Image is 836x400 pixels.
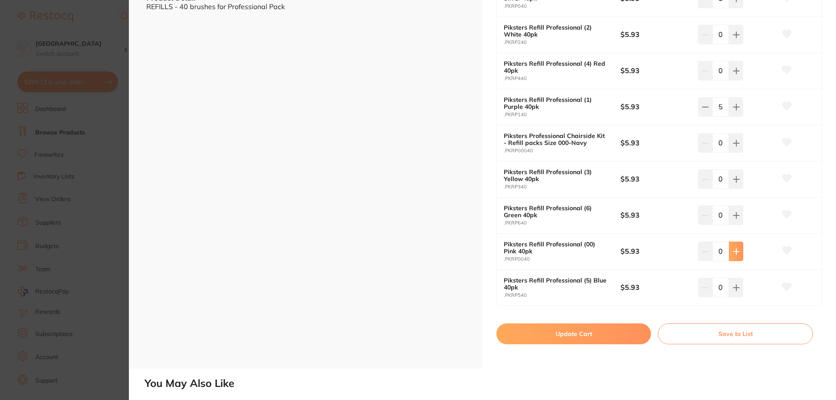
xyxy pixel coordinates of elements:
small: .PKRP00040 [504,148,620,154]
small: .PKRP440 [504,76,620,81]
button: Update Cart [496,323,651,344]
b: $5.93 [620,246,691,256]
b: $5.93 [620,138,691,148]
b: Piksters Refill Professional (2) White 40pk [504,24,609,38]
small: .PKRP240 [504,40,620,45]
b: Piksters Refill Professional (1) Purple 40pk [504,96,609,110]
b: Piksters Refill Professional (5) Blue 40pk [504,277,609,291]
button: Save to List [658,323,813,344]
b: Piksters Professional Chairside Kit - Refill packs Size 000-Navy [504,132,609,146]
b: $5.93 [620,174,691,184]
h2: You May Also Like [145,377,833,390]
b: $5.93 [620,282,691,292]
b: $5.93 [620,102,691,111]
b: Piksters Refill Professional (00) Pink 40pk [504,241,609,255]
b: $5.93 [620,210,691,220]
b: Piksters Refill Professional (3) Yellow 40pk [504,168,609,182]
small: .PKRP0040 [504,256,620,262]
b: Piksters Refill Professional (6) Green 40pk [504,205,609,218]
b: Piksters Refill Professional (4) Red 40pk [504,60,609,74]
small: .PKRP040 [504,3,620,9]
small: .PKRP640 [504,220,620,226]
small: .PKRP140 [504,112,620,118]
b: $5.93 [620,30,691,39]
small: .PKRP340 [504,184,620,190]
small: .PKRP540 [504,292,620,298]
div: REFILLS - 40 brushes for Professional Pack [146,3,465,10]
b: $5.93 [620,66,691,75]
